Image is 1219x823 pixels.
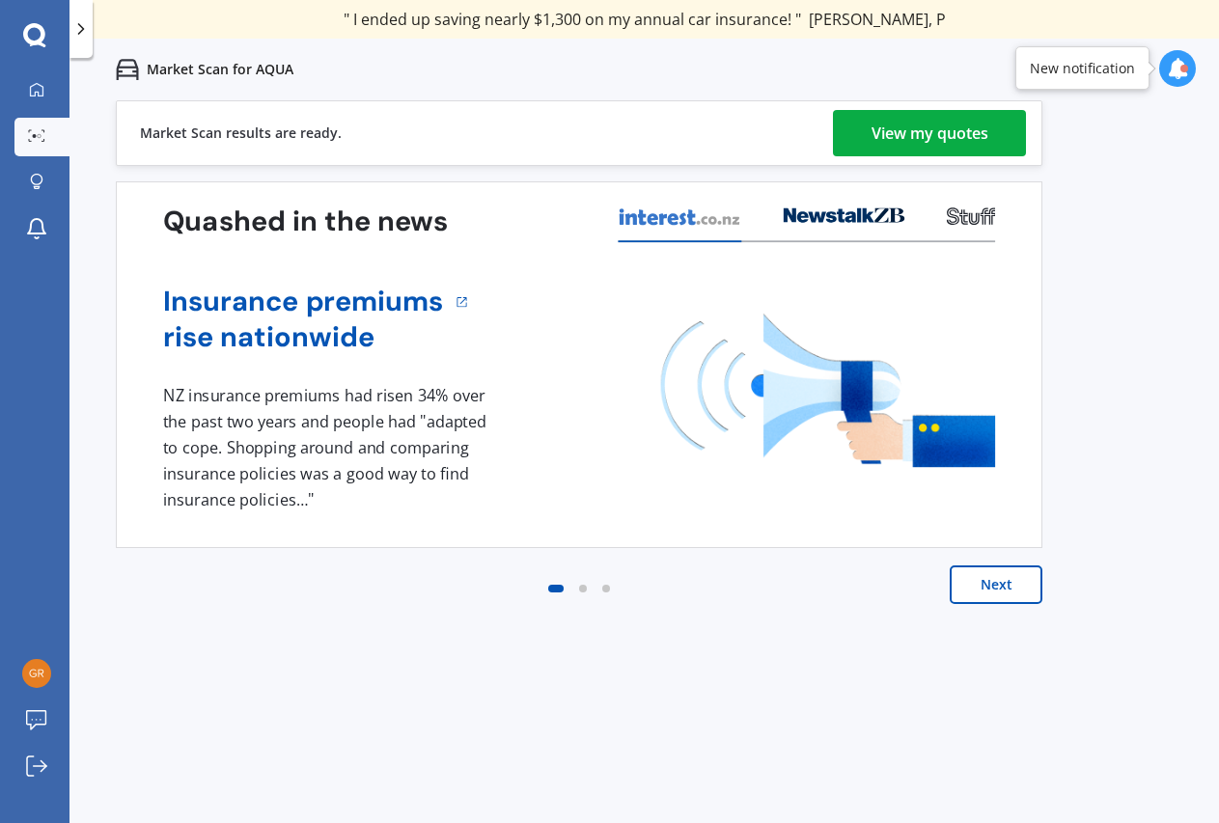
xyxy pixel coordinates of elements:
img: car.f15378c7a67c060ca3f3.svg [116,58,139,81]
button: Next [950,565,1042,604]
a: View my quotes [833,110,1026,156]
a: Insurance premiums [163,284,444,319]
img: aa17929f07bfb30918644b77530da870 [22,659,51,688]
div: NZ insurance premiums had risen 34% over the past two years and people had "adapted to cope. Shop... [163,383,493,512]
h3: Quashed in the news [163,204,448,239]
p: Market Scan for AQUA [147,60,293,79]
div: New notification [1030,59,1135,78]
a: rise nationwide [163,319,444,355]
img: media image [661,314,995,467]
div: View my quotes [872,110,988,156]
div: Market Scan results are ready. [140,101,342,165]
